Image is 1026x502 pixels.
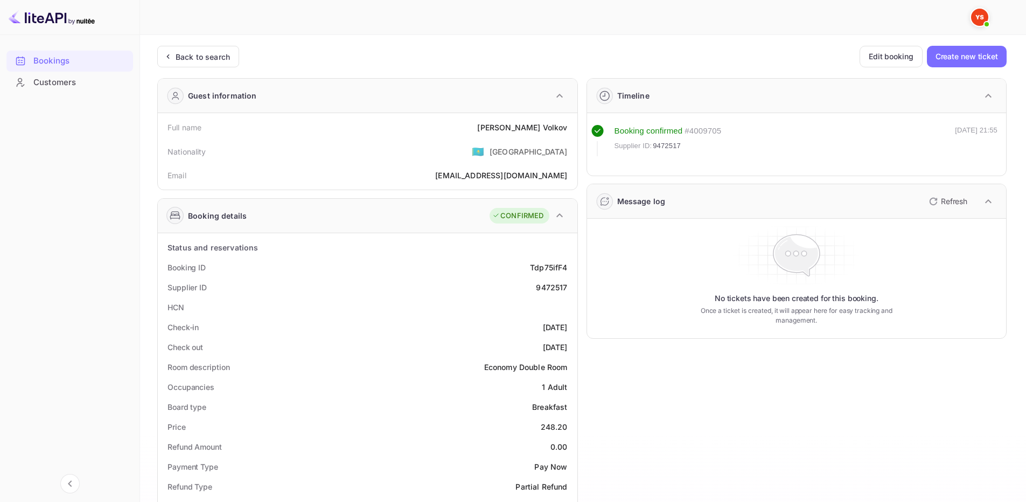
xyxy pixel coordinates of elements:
[435,170,567,181] div: [EMAIL_ADDRESS][DOMAIN_NAME]
[653,141,681,151] span: 9472517
[927,46,1007,67] button: Create new ticket
[167,146,206,157] div: Nationality
[167,282,207,293] div: Supplier ID
[167,170,186,181] div: Email
[167,401,206,413] div: Board type
[167,381,214,393] div: Occupancies
[515,481,567,492] div: Partial Refund
[685,125,721,137] div: # 4009705
[60,474,80,493] button: Collapse navigation
[530,262,567,273] div: Tdp75ifF4
[615,125,683,137] div: Booking confirmed
[176,51,230,62] div: Back to search
[541,421,568,433] div: 248.20
[167,262,206,273] div: Booking ID
[6,72,133,93] div: Customers
[188,90,257,101] div: Guest information
[6,51,133,71] a: Bookings
[543,322,568,333] div: [DATE]
[683,306,909,325] p: Once a ticket is created, it will appear here for easy tracking and management.
[167,302,184,313] div: HCN
[617,90,650,101] div: Timeline
[167,242,258,253] div: Status and reservations
[941,196,967,207] p: Refresh
[167,341,203,353] div: Check out
[534,461,567,472] div: Pay Now
[536,282,567,293] div: 9472517
[543,341,568,353] div: [DATE]
[955,125,997,156] div: [DATE] 21:55
[188,210,247,221] div: Booking details
[490,146,568,157] div: [GEOGRAPHIC_DATA]
[472,142,484,161] span: United States
[542,381,567,393] div: 1 Adult
[532,401,567,413] div: Breakfast
[484,361,568,373] div: Economy Double Room
[167,122,201,133] div: Full name
[971,9,988,26] img: Yandex Support
[33,76,128,89] div: Customers
[615,141,652,151] span: Supplier ID:
[9,9,95,26] img: LiteAPI logo
[923,193,972,210] button: Refresh
[167,421,186,433] div: Price
[6,72,133,92] a: Customers
[6,51,133,72] div: Bookings
[715,293,878,304] p: No tickets have been created for this booking.
[550,441,568,452] div: 0.00
[617,196,666,207] div: Message log
[167,441,222,452] div: Refund Amount
[167,322,199,333] div: Check-in
[477,122,567,133] div: [PERSON_NAME] Volkov
[167,461,218,472] div: Payment Type
[492,211,543,221] div: CONFIRMED
[167,481,212,492] div: Refund Type
[33,55,128,67] div: Bookings
[860,46,923,67] button: Edit booking
[167,361,229,373] div: Room description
